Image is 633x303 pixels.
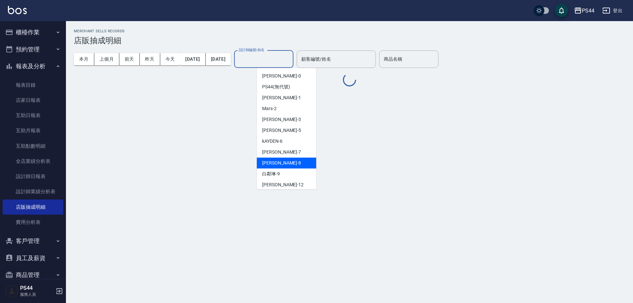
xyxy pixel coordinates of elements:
[262,138,283,145] span: kAYDEN -6
[94,53,119,65] button: 上個月
[140,53,160,65] button: 昨天
[262,73,301,79] span: [PERSON_NAME] -0
[262,127,301,134] span: [PERSON_NAME] -5
[8,6,27,14] img: Logo
[571,4,597,17] button: PS44
[3,266,63,284] button: 商品管理
[262,181,304,188] span: [PERSON_NAME] -12
[239,47,264,52] label: 設計師編號/姓名
[262,149,301,156] span: [PERSON_NAME] -7
[600,5,625,17] button: 登出
[119,53,140,65] button: 前天
[262,160,301,167] span: [PERSON_NAME] -8
[74,36,625,45] h3: 店販抽成明細
[582,7,594,15] div: PS44
[3,169,63,184] a: 設計師日報表
[3,58,63,75] button: 報表及分析
[206,53,231,65] button: [DATE]
[262,83,290,90] span: PS44 (無代號)
[262,170,280,177] span: 白鄰琳 -9
[3,41,63,58] button: 預約管理
[3,24,63,41] button: 櫃檯作業
[3,215,63,230] a: 費用分析表
[555,4,568,17] button: save
[74,53,94,65] button: 本月
[3,93,63,108] a: 店家日報表
[3,232,63,250] button: 客戶管理
[3,108,63,123] a: 互助日報表
[262,116,301,123] span: [PERSON_NAME] -3
[3,199,63,215] a: 店販抽成明細
[180,53,205,65] button: [DATE]
[262,105,277,112] span: Mars -2
[262,94,301,101] span: [PERSON_NAME] -1
[20,291,54,297] p: 服務人員
[3,138,63,154] a: 互助點數明細
[3,184,63,199] a: 設計師業績分析表
[3,154,63,169] a: 全店業績分析表
[20,285,54,291] h5: PS44
[74,29,625,33] h2: Merchant Sells Records
[3,250,63,267] button: 員工及薪資
[5,285,18,298] img: Person
[160,53,180,65] button: 今天
[3,123,63,138] a: 互助月報表
[3,77,63,93] a: 報表目錄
